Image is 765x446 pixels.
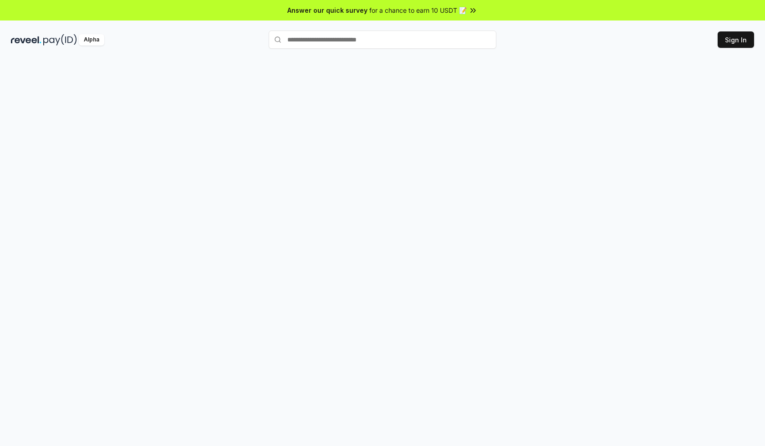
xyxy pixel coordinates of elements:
[369,5,467,15] span: for a chance to earn 10 USDT 📝
[11,34,41,46] img: reveel_dark
[43,34,77,46] img: pay_id
[79,34,104,46] div: Alpha
[718,31,754,48] button: Sign In
[287,5,367,15] span: Answer our quick survey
